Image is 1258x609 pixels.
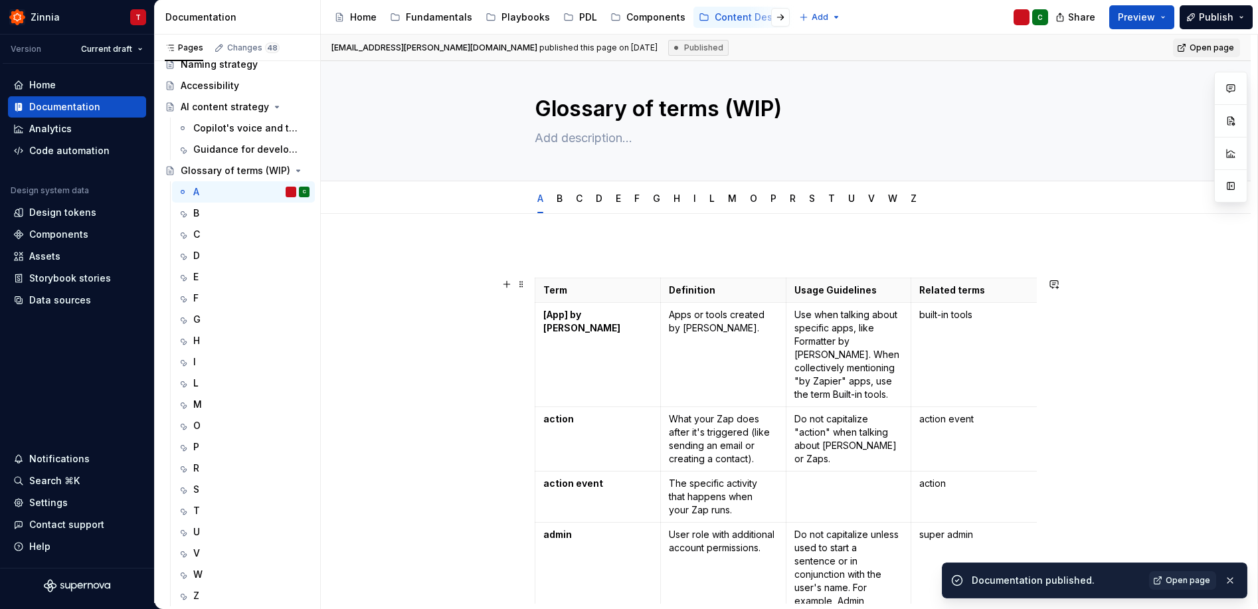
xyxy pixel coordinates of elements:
[193,249,200,262] div: D
[81,44,132,54] span: Current draft
[193,122,303,135] div: Copilot's voice and tone
[8,492,146,513] a: Settings
[543,309,620,333] strong: [App] by [PERSON_NAME]
[843,184,860,212] div: U
[919,528,1055,541] p: super admin
[172,585,315,606] a: Z
[29,540,50,553] div: Help
[715,11,787,24] div: Content Design
[590,184,608,212] div: D
[501,11,550,24] div: Playbooks
[794,412,903,466] p: Do not capitalize "action" when talking about [PERSON_NAME] or Zaps.
[193,207,199,220] div: B
[1149,571,1216,590] a: Open page
[669,528,778,555] p: User role with additional account permissions.
[172,543,315,564] a: V
[172,118,315,139] a: Copilot's voice and tone
[329,4,792,31] div: Page tree
[350,11,377,24] div: Home
[579,11,597,24] div: PDL
[172,436,315,458] a: P
[193,143,303,156] div: Guidance for developers
[181,79,239,92] div: Accessibility
[668,40,729,56] div: Published
[610,184,626,212] div: E
[75,40,149,58] button: Current draft
[1118,11,1155,24] span: Preview
[303,185,306,199] div: C
[543,478,603,489] strong: action event
[29,496,68,509] div: Settings
[784,184,801,212] div: R
[193,185,199,199] div: A
[193,483,199,496] div: S
[159,160,315,181] a: Glossary of terms (WIP)
[181,100,269,114] div: AI content strategy
[181,164,290,177] div: Glossary of terms (WIP)
[1049,5,1104,29] button: Share
[693,193,696,204] a: I
[919,412,1055,426] p: action event
[1199,11,1233,24] span: Publish
[193,398,202,411] div: M
[11,185,89,196] div: Design system data
[227,43,280,53] div: Changes
[172,373,315,394] a: L
[750,193,757,204] a: O
[8,514,146,535] button: Contact support
[8,448,146,470] button: Notifications
[265,43,280,53] span: 48
[804,184,820,212] div: S
[1166,575,1210,586] span: Open page
[172,479,315,500] a: S
[905,184,922,212] div: Z
[8,74,146,96] a: Home
[8,224,146,245] a: Components
[1068,11,1095,24] span: Share
[193,440,199,454] div: P
[883,184,903,212] div: W
[558,7,602,28] a: PDL
[193,377,199,390] div: L
[165,11,315,24] div: Documentation
[172,330,315,351] a: H
[596,193,602,204] a: D
[1037,12,1043,23] div: C
[709,193,715,204] a: L
[172,181,315,203] a: AC
[911,193,917,204] a: Z
[193,313,201,326] div: G
[193,355,196,369] div: I
[193,292,199,305] div: F
[532,93,1034,125] textarea: Glossary of terms (WIP)
[765,184,782,212] div: P
[29,518,104,531] div: Contact support
[972,574,1141,587] div: Documentation published.
[557,193,563,204] a: B
[648,184,666,212] div: G
[888,193,897,204] a: W
[8,290,146,311] a: Data sources
[669,477,778,517] p: The specific activity that happens when your Zap runs.
[172,500,315,521] a: T
[44,579,110,592] a: Supernova Logo
[331,43,537,52] span: [EMAIL_ADDRESS][PERSON_NAME][DOMAIN_NAME]
[159,54,315,75] a: Naming strategy
[172,564,315,585] a: W
[193,568,203,581] div: W
[688,184,701,212] div: I
[480,7,555,28] a: Playbooks
[745,184,763,212] div: O
[172,458,315,479] a: R
[193,589,199,602] div: Z
[172,203,315,224] a: B
[172,521,315,543] a: U
[543,413,574,424] strong: action
[8,118,146,139] a: Analytics
[1180,5,1253,29] button: Publish
[8,536,146,557] button: Help
[770,193,776,204] a: P
[329,7,382,28] a: Home
[809,193,815,204] a: S
[634,193,640,204] a: F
